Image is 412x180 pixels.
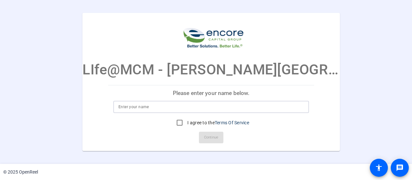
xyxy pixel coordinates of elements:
[186,119,249,126] label: I agree to the
[215,120,249,125] a: Terms Of Service
[3,169,38,175] div: © 2025 OpenReel
[375,164,383,172] mat-icon: accessibility
[82,59,340,80] p: LIfe@MCM - [PERSON_NAME][GEOGRAPHIC_DATA]
[396,164,404,172] mat-icon: message
[179,19,243,49] img: company-logo
[118,103,304,111] input: Enter your name
[108,85,314,101] p: Please enter your name below.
